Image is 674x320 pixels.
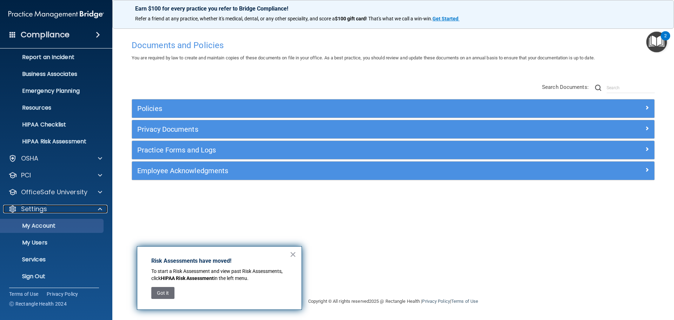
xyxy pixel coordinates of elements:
[5,54,100,61] p: Report an Incident
[5,256,100,263] p: Services
[21,171,31,179] p: PCI
[595,85,601,91] img: ic-search.3b580494.png
[151,257,231,264] strong: Risk Assessments have moved!
[151,268,284,281] span: To start a Risk Assessment and view past Risk Assessments, click
[542,84,589,90] span: Search Documents:
[5,87,100,94] p: Emergency Planning
[422,299,450,304] a: Privacy Policy
[9,290,38,298] a: Terms of Use
[5,121,100,128] p: HIPAA Checklist
[161,275,214,281] strong: HIPAA Risk Assessment
[5,104,100,111] p: Resources
[607,83,655,93] input: Search
[21,30,70,40] h4: Compliance
[335,16,366,21] strong: $100 gift card
[5,239,100,246] p: My Users
[646,32,667,52] button: Open Resource Center, 2 new notifications
[451,299,478,304] a: Terms of Use
[290,249,296,260] button: Close
[5,138,100,145] p: HIPAA Risk Assessment
[8,7,104,21] img: PMB logo
[21,188,87,196] p: OfficeSafe University
[137,105,518,112] h5: Policies
[137,125,518,133] h5: Privacy Documents
[21,205,47,213] p: Settings
[265,290,521,313] div: Copyright © All rights reserved 2025 @ Rectangle Health | |
[432,16,458,21] strong: Get Started
[9,300,67,307] span: Ⓒ Rectangle Health 2024
[137,167,518,175] h5: Employee Acknowledgments
[47,290,78,298] a: Privacy Policy
[5,222,100,229] p: My Account
[5,273,100,280] p: Sign Out
[151,287,174,299] button: Got it
[664,36,667,45] div: 2
[132,41,655,50] h4: Documents and Policies
[366,16,432,21] span: ! That's what we call a win-win.
[21,154,39,163] p: OSHA
[132,55,595,60] span: You are required by law to create and maintain copies of these documents on file in your office. ...
[137,146,518,154] h5: Practice Forms and Logs
[135,16,335,21] span: Refer a friend at any practice, whether it's medical, dental, or any other speciality, and score a
[5,71,100,78] p: Business Associates
[214,275,249,281] span: in the left menu.
[135,5,651,12] p: Earn $100 for every practice you refer to Bridge Compliance!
